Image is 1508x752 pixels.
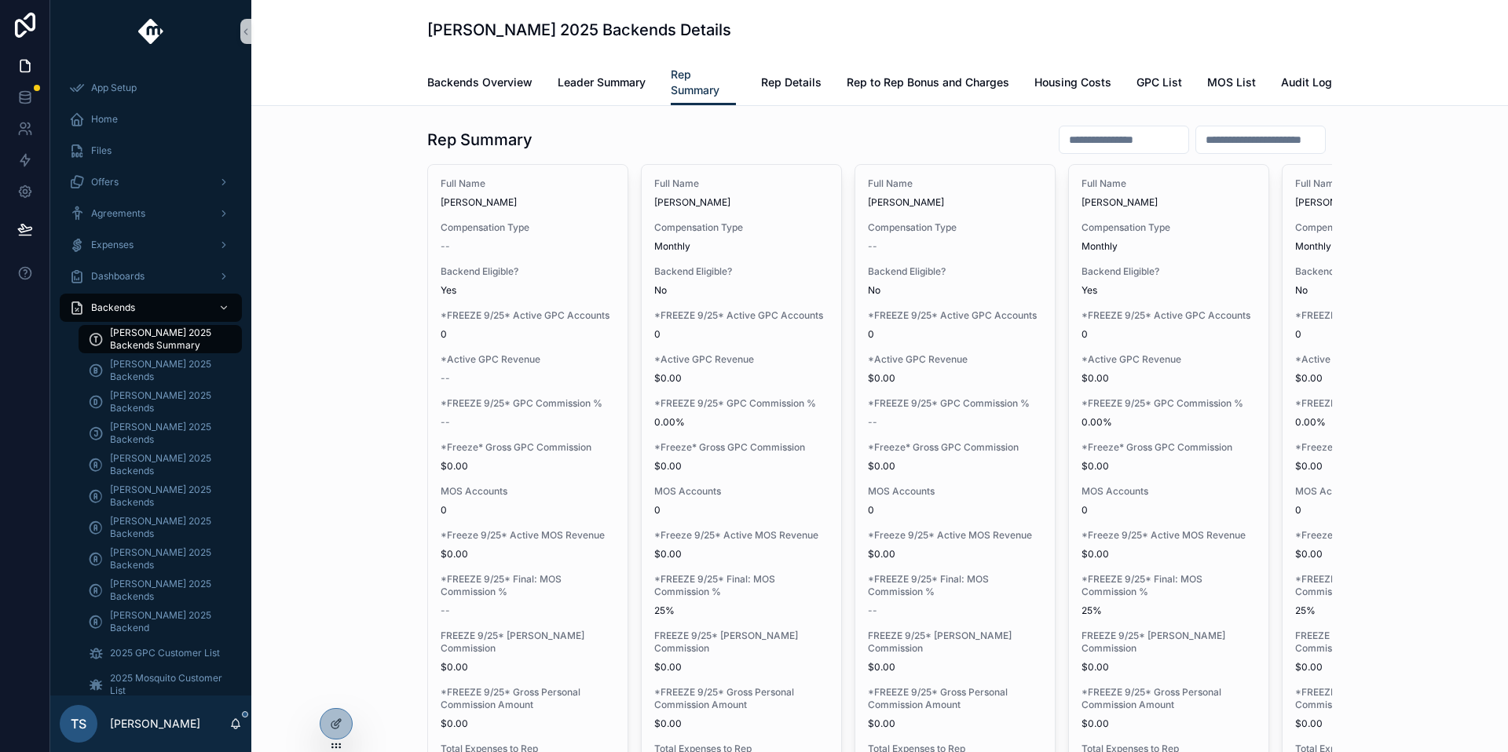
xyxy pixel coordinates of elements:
span: *FREEZE 9/25* Gross Personal Commission Amount [868,686,1042,711]
span: Offers [91,176,119,188]
a: [PERSON_NAME] 2025 Backend [79,608,242,636]
span: Backend Eligible? [1082,265,1256,278]
span: No [654,284,829,297]
span: *Freeze 9/25* Active MOS Revenue [868,529,1042,542]
span: 2025 Mosquito Customer List [110,672,226,697]
a: Backends Overview [427,68,533,100]
a: Agreements [60,199,242,228]
span: Backend Eligible? [654,265,829,278]
span: $0.00 [654,717,829,730]
span: Files [91,144,112,157]
span: -- [868,240,877,253]
span: MOS List [1207,75,1256,90]
span: [PERSON_NAME] [1295,196,1470,209]
a: MOS List [1207,68,1256,100]
span: 0 [1082,328,1256,341]
span: *FREEZE 9/25* Final: MOS Commission % [654,573,829,598]
span: [PERSON_NAME] 2025 Backends [110,358,226,383]
span: *FREEZE 9/25* Active GPC Accounts [441,309,615,322]
span: Compensation Type [654,221,829,234]
span: *FREEZE 9/25* Gross Personal Commission Amount [1295,686,1470,711]
span: *Freeze* Gross GPC Commission [654,441,829,454]
span: Compensation Type [868,221,1042,234]
span: *Active GPC Revenue [1295,353,1470,366]
span: 0 [654,328,829,341]
span: FREEZE 9/25* [PERSON_NAME] Commission [1082,630,1256,655]
span: MOS Accounts [441,485,615,498]
span: MOS Accounts [1295,485,1470,498]
span: Monthly [1295,240,1470,253]
span: *FREEZE 9/25* GPC Commission % [441,397,615,410]
span: [PERSON_NAME] 2025 Backends [110,452,226,477]
span: $0.00 [1295,717,1470,730]
span: 25% [1295,604,1470,617]
span: -- [868,416,877,429]
span: Compensation Type [1295,221,1470,234]
span: Monthly [654,240,829,253]
span: $0.00 [1295,372,1470,385]
span: *FREEZE 9/25* Gross Personal Commission Amount [1082,686,1256,711]
a: Dashboards [60,262,242,290]
span: [PERSON_NAME] 2025 Backends [110,421,226,446]
span: *FREEZE 9/25* Final: MOS Commission % [1082,573,1256,598]
span: $0.00 [1295,548,1470,560]
span: *FREEZE 9/25* Final: MOS Commission % [441,573,615,598]
span: $0.00 [654,372,829,385]
span: [PERSON_NAME] 2025 Backends [110,578,226,603]
span: Backends Overview [427,75,533,90]
span: *Active GPC Revenue [441,353,615,366]
span: Yes [441,284,615,297]
span: $0.00 [441,661,615,674]
span: 0.00% [1295,416,1470,429]
span: GPC List [1136,75,1182,90]
span: Backend Eligible? [1295,265,1470,278]
span: Full Name [654,177,829,190]
span: Monthly [1082,240,1256,253]
span: *FREEZE 9/25* GPC Commission % [654,397,829,410]
span: [PERSON_NAME] [1082,196,1256,209]
span: [PERSON_NAME] [868,196,1042,209]
span: Leader Summary [558,75,646,90]
a: [PERSON_NAME] 2025 Backends [79,451,242,479]
a: Rep to Rep Bonus and Charges [847,68,1009,100]
span: Full Name [868,177,1042,190]
a: 2025 GPC Customer List [79,639,242,667]
span: [PERSON_NAME] 2025 Backends [110,546,226,571]
span: -- [441,416,450,429]
span: Rep Details [761,75,822,90]
span: [PERSON_NAME] 2025 Backends [110,515,226,540]
a: Backends [60,294,242,322]
span: Expenses [91,239,134,251]
span: Full Name [441,177,615,190]
span: *FREEZE 9/25* Active GPC Accounts [1295,309,1470,322]
span: Backend Eligible? [441,265,615,278]
span: *FREEZE 9/25* Gross Personal Commission Amount [654,686,829,711]
span: *FREEZE 9/25* Final: MOS Commission % [868,573,1042,598]
span: $0.00 [868,460,1042,473]
span: $0.00 [1082,460,1256,473]
span: Compensation Type [1082,221,1256,234]
span: 0.00% [654,416,829,429]
a: GPC List [1136,68,1182,100]
span: [PERSON_NAME] 2025 Backends [110,389,226,414]
span: [PERSON_NAME] 2025 Backends [110,484,226,509]
span: $0.00 [441,717,615,730]
span: -- [441,372,450,385]
a: Expenses [60,231,242,259]
span: *FREEZE 9/25* GPC Commission % [868,397,1042,410]
a: Offers [60,168,242,196]
span: 0 [868,504,1042,517]
span: [PERSON_NAME] [441,196,615,209]
span: Dashboards [91,270,145,283]
span: *Freeze* Gross GPC Commission [441,441,615,454]
a: 2025 Mosquito Customer List [79,670,242,699]
span: Home [91,113,118,126]
h1: [PERSON_NAME] 2025 Backends Details [427,19,731,41]
span: *FREEZE 9/25* GPC Commission % [1295,397,1470,410]
a: [PERSON_NAME] 2025 Backends [79,513,242,542]
a: Audit Log [1281,68,1332,100]
span: $0.00 [868,372,1042,385]
span: -- [868,604,877,617]
span: $0.00 [441,548,615,560]
span: 0 [868,328,1042,341]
